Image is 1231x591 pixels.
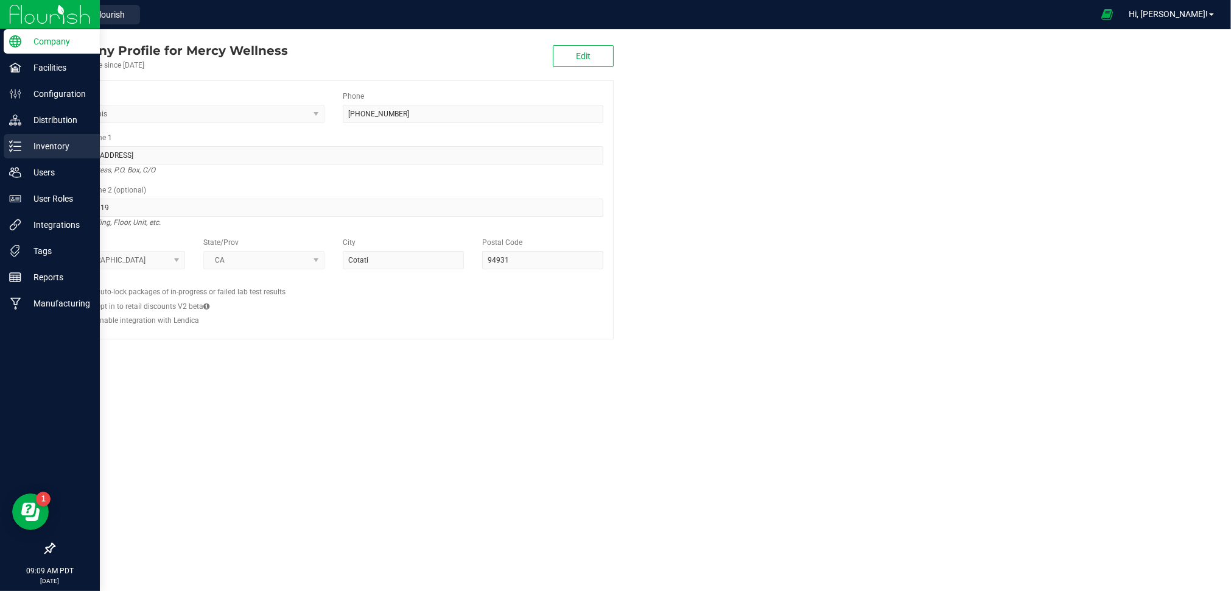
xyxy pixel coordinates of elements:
i: Street address, P.O. Box, C/O [64,163,155,177]
p: [DATE] [5,576,94,586]
p: Facilities [21,60,94,75]
input: City [343,251,464,269]
inline-svg: Reports [9,271,21,283]
p: Reports [21,270,94,285]
iframe: Resource center unread badge [36,492,51,506]
p: User Roles [21,191,94,206]
inline-svg: Distribution [9,114,21,126]
input: Address [64,146,603,165]
p: Users [21,165,94,180]
iframe: Resource center [12,494,49,530]
inline-svg: User Roles [9,193,21,205]
label: Opt in to retail discounts V2 beta [96,301,209,312]
inline-svg: Configuration [9,88,21,100]
label: Auto-lock packages of in-progress or failed lab test results [96,286,286,297]
h2: Configs [64,278,603,286]
div: Account active since [DATE] [54,60,288,71]
inline-svg: Company [9,35,21,48]
p: Distribution [21,113,94,127]
span: Open Ecommerce Menu [1093,2,1121,26]
inline-svg: Inventory [9,140,21,152]
input: Suite, Building, Unit, etc. [64,199,603,217]
i: Suite, Building, Floor, Unit, etc. [64,215,161,230]
inline-svg: Facilities [9,62,21,74]
inline-svg: Tags [9,245,21,257]
inline-svg: Integrations [9,219,21,231]
button: Edit [553,45,614,67]
p: 09:09 AM PDT [5,565,94,576]
p: Manufacturing [21,296,94,311]
label: Phone [343,91,364,102]
label: City [343,237,356,248]
label: Enable integration with Lendica [96,315,199,326]
label: Postal Code [482,237,522,248]
label: Address Line 2 (optional) [64,185,146,196]
span: Edit [576,51,591,61]
p: Company [21,34,94,49]
label: State/Prov [203,237,239,248]
input: (123) 456-7890 [343,105,603,123]
input: Postal Code [482,251,603,269]
div: Mercy Wellness [54,41,288,60]
p: Inventory [21,139,94,154]
p: Integrations [21,218,94,232]
inline-svg: Users [9,166,21,179]
inline-svg: Manufacturing [9,297,21,310]
p: Configuration [21,87,94,101]
span: Hi, [PERSON_NAME]! [1129,9,1208,19]
p: Tags [21,244,94,258]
